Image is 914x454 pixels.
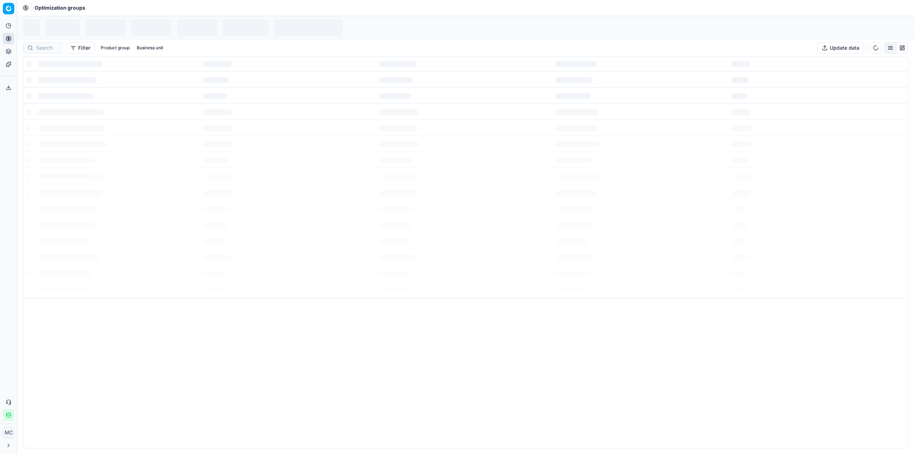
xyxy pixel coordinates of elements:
button: Filter [66,42,95,54]
button: MC [3,427,14,438]
button: Business unit [134,44,166,52]
span: Optimization groups [35,4,85,11]
input: Search [36,44,58,51]
button: Product group [98,44,132,52]
button: Update data [817,42,864,54]
nav: breadcrumb [35,4,85,11]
